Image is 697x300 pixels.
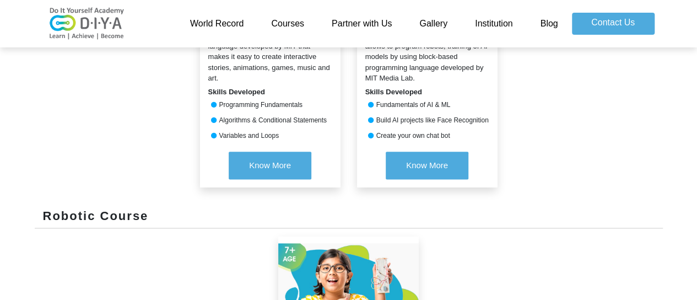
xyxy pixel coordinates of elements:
a: Courses [257,13,318,35]
div: Build AI projects like Face Recognition [357,115,498,125]
div: Cognimates is an AI platform that allows to program robots, training of AI models by using block-... [357,30,498,84]
button: Know More [229,152,311,179]
a: Partner with Us [318,13,406,35]
a: Contact Us [572,13,655,35]
a: Know More [386,146,468,187]
div: Variables and Loops [200,131,341,141]
span: Know More [249,160,291,170]
div: Skills Developed [357,87,498,98]
button: Know More [386,152,468,179]
img: logo-v2.png [43,7,131,40]
a: Gallery [406,13,461,35]
div: Algorithms & Conditional Statements [200,115,341,125]
div: Skills Developed [200,87,341,98]
a: Institution [461,13,526,35]
div: Create your own chat bot [357,131,498,141]
div: Fundamentals of AI & ML [357,100,498,110]
span: Know More [406,160,448,170]
a: World Record [176,13,258,35]
a: Blog [526,13,571,35]
div: Robotic Course [35,207,663,228]
div: Programming Fundamentals [200,100,341,110]
div: Scratch is a free programming language developed by MIT that makes it easy to create interactive ... [200,30,341,84]
a: Know More [229,146,311,187]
